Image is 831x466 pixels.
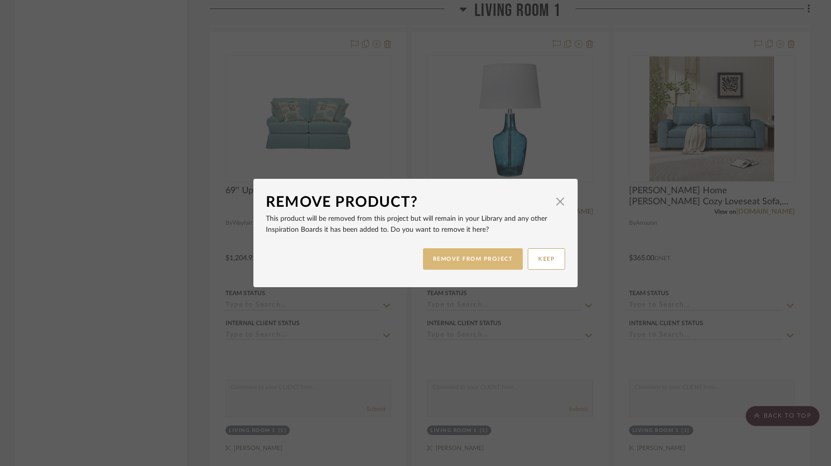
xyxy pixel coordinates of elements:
button: Close [550,191,570,211]
button: REMOVE FROM PROJECT [423,248,523,270]
div: Remove Product? [266,191,550,213]
p: This product will be removed from this project but will remain in your Library and any other Insp... [266,213,565,235]
dialog-header: Remove Product? [266,191,565,213]
button: KEEP [528,248,565,270]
